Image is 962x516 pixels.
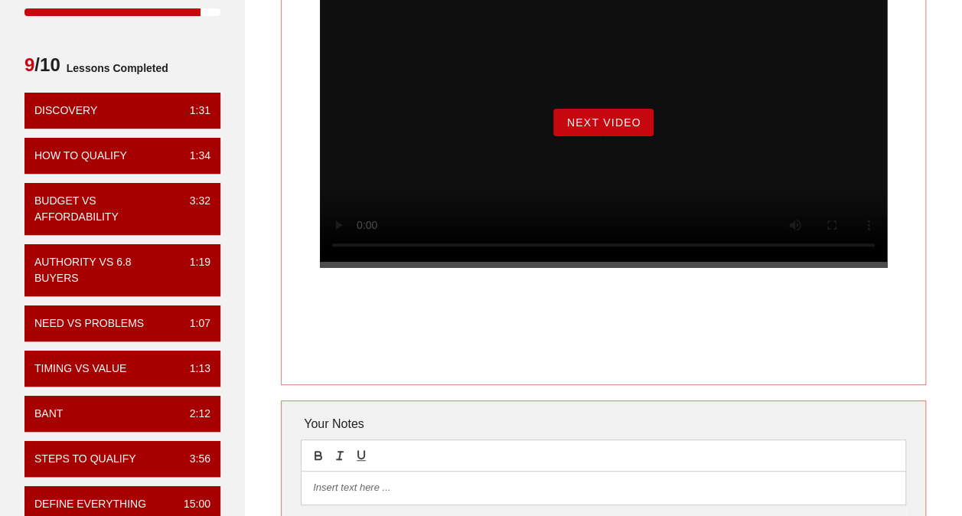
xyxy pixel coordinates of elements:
div: Define Everything [34,496,146,512]
button: Next Video [553,109,653,136]
div: Steps to Qualify [34,451,136,467]
div: 1:31 [178,103,210,119]
div: 3:32 [178,193,210,225]
div: 1:34 [178,148,210,164]
span: Lessons Completed [60,53,168,83]
div: Discovery [34,103,97,119]
div: 1:19 [178,254,210,286]
span: Next Video [566,116,641,129]
div: Need vs Problems [34,315,144,331]
div: Authority vs 6.8 Buyers [34,254,178,286]
div: 2:12 [178,406,210,422]
div: How To Qualify [34,148,127,164]
div: Budget vs Affordability [34,193,178,225]
div: BANT [34,406,63,422]
div: 1:07 [178,315,210,331]
div: 3:56 [178,451,210,467]
div: Your Notes [301,409,906,439]
span: 9 [24,54,34,75]
div: 1:13 [178,361,210,377]
div: 15:00 [171,496,210,512]
span: /10 [24,53,60,83]
div: Timing vs Value [34,361,126,377]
